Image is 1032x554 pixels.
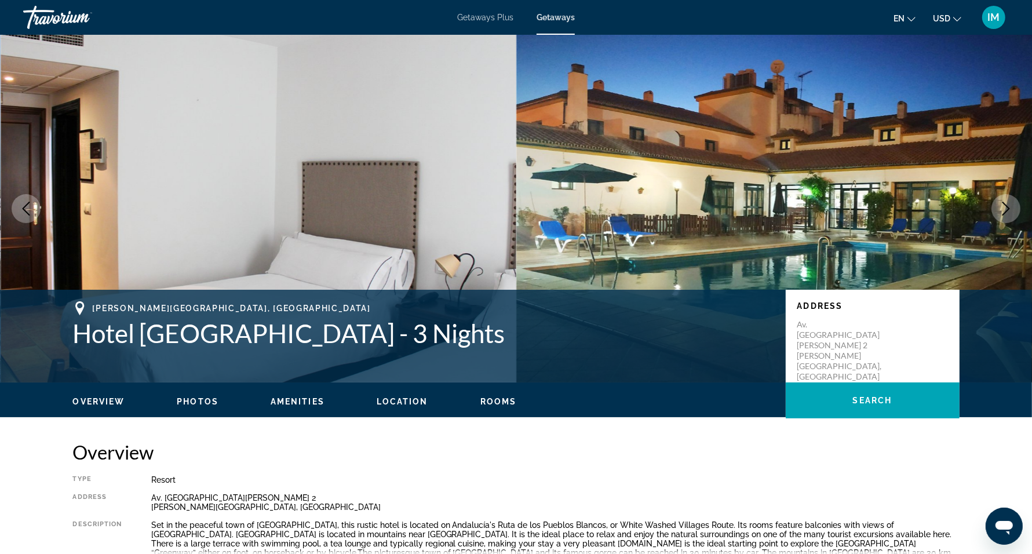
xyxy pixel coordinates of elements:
[853,396,892,405] span: Search
[271,397,324,406] span: Amenities
[991,194,1020,223] button: Next image
[894,14,905,23] span: en
[786,382,960,418] button: Search
[93,304,371,313] span: [PERSON_NAME][GEOGRAPHIC_DATA], [GEOGRAPHIC_DATA]
[933,14,950,23] span: USD
[988,12,1000,23] span: IM
[377,396,428,407] button: Location
[797,319,890,382] p: Av. [GEOGRAPHIC_DATA][PERSON_NAME] 2 [PERSON_NAME][GEOGRAPHIC_DATA], [GEOGRAPHIC_DATA]
[480,397,517,406] span: Rooms
[151,493,960,512] div: Av. [GEOGRAPHIC_DATA][PERSON_NAME] 2 [PERSON_NAME][GEOGRAPHIC_DATA], [GEOGRAPHIC_DATA]
[177,396,218,407] button: Photos
[151,475,960,484] div: Resort
[894,10,916,27] button: Change language
[23,2,139,32] a: Travorium
[933,10,961,27] button: Change currency
[177,397,218,406] span: Photos
[73,475,122,484] div: Type
[537,13,575,22] a: Getaways
[457,13,513,22] a: Getaways Plus
[271,396,324,407] button: Amenities
[480,396,517,407] button: Rooms
[12,194,41,223] button: Previous image
[73,318,774,348] h1: Hotel [GEOGRAPHIC_DATA] - 3 Nights
[797,301,948,311] p: Address
[377,397,428,406] span: Location
[73,493,122,512] div: Address
[73,440,960,464] h2: Overview
[979,5,1009,30] button: User Menu
[986,508,1023,545] iframe: Кнопка для запуску вікна повідомлень
[73,396,125,407] button: Overview
[73,397,125,406] span: Overview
